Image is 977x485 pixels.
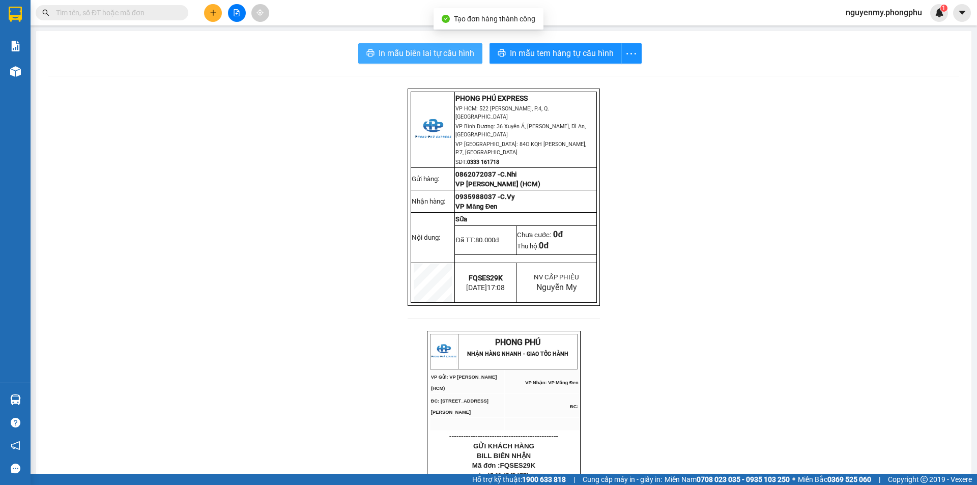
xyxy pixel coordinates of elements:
span: 0đ [539,241,549,250]
span: 80.000đ [475,236,499,244]
span: SĐT: [44,74,88,81]
span: notification [11,441,20,450]
button: caret-down [953,4,971,22]
span: | [879,474,880,485]
span: check-circle [442,15,450,23]
img: icon-new-feature [935,8,944,17]
span: 17:08 [487,283,505,292]
span: GỬI KHÁCH HÀNG [473,442,534,450]
strong: 1900 633 818 [522,475,566,483]
span: copyright [921,476,928,483]
span: Tạo đơn hàng thành công [454,15,535,23]
span: VP Măng Đen [455,203,497,210]
strong: 0333 161718 [467,159,499,165]
span: printer [498,49,506,59]
span: Gửi hàng: [412,175,439,183]
span: plus [210,9,217,16]
span: VP Bình Dương: 36 Xuyên Á, [PERSON_NAME], Dĩ An, [GEOGRAPHIC_DATA] [44,32,114,51]
span: In mẫu biên lai tự cấu hình [379,47,474,60]
span: more [622,47,641,60]
button: file-add [228,4,246,22]
strong: 0708 023 035 - 0935 103 250 [697,475,790,483]
span: FQSES29K [469,274,503,282]
span: 0935988037 - [455,193,500,201]
span: VP [GEOGRAPHIC_DATA]: 84C KQH [PERSON_NAME], P.7, [GEOGRAPHIC_DATA] [44,53,130,73]
span: Sữa [455,215,467,223]
span: caret-down [958,8,967,17]
span: Chưa cước: [517,231,563,239]
strong: PHONG PHÚ EXPRESS [44,6,126,15]
sup: 1 [940,5,947,12]
span: message [11,464,20,473]
span: In mẫu tem hàng tự cấu hình [510,47,614,60]
button: aim [251,4,269,22]
span: Miền Bắc [798,474,871,485]
span: ---------------------------------------------- [449,432,558,440]
img: logo-vxr [9,7,22,22]
span: Nhận hàng: [412,197,445,205]
span: BILL BIÊN NHẬN [477,452,531,460]
span: ĐC: [STREET_ADDRESS][PERSON_NAME] [431,398,489,415]
span: C.Nhi [500,170,516,178]
input: Tìm tên, số ĐT hoặc mã đơn [56,7,176,18]
span: question-circle [11,418,20,427]
strong: 0369 525 060 [827,475,871,483]
span: 17:08:45 [DATE] [487,472,529,478]
span: FQSES29K [500,462,536,469]
img: logo [431,339,456,364]
span: aim [256,9,264,16]
span: Đã TT: [455,236,499,244]
span: [DATE] [466,283,505,292]
span: Hỗ trợ kỹ thuật: [472,474,566,485]
span: SĐT: [455,159,499,165]
strong: 0333 161718 [55,74,88,81]
span: 1 [942,5,945,12]
span: VP HCM: 522 [PERSON_NAME], P.4, Q.[GEOGRAPHIC_DATA] [44,17,137,30]
span: Cung cấp máy in - giấy in: [583,474,662,485]
span: C.Vy [500,193,515,201]
button: printerIn mẫu tem hàng tự cấu hình [490,43,622,64]
span: In : [479,472,529,478]
span: Thu hộ: [517,242,549,250]
span: VP [PERSON_NAME] (HCM) [455,180,540,188]
span: VP Nhận: VP Măng Đen [525,380,578,385]
span: 0862072037 - [455,170,516,178]
button: plus [204,4,222,22]
img: solution-icon [10,41,21,51]
strong: NHẬN HÀNG NHANH - GIAO TỐC HÀNH [467,351,568,357]
span: VP HCM: 522 [PERSON_NAME], P.4, Q.[GEOGRAPHIC_DATA] [455,105,549,120]
img: warehouse-icon [10,394,21,405]
span: PHONG PHÚ [495,337,540,347]
span: Nguyễn My [536,282,577,292]
strong: PHONG PHÚ EXPRESS [455,94,528,102]
span: printer [366,49,375,59]
span: ⚪️ [792,477,795,481]
span: VP [GEOGRAPHIC_DATA]: 84C KQH [PERSON_NAME], P.7, [GEOGRAPHIC_DATA] [455,141,586,156]
span: file-add [233,9,240,16]
span: VP Bình Dương: 36 Xuyên Á, [PERSON_NAME], Dĩ An, [GEOGRAPHIC_DATA] [455,123,586,138]
button: printerIn mẫu biên lai tự cấu hình [358,43,482,64]
span: 0đ [553,230,563,239]
img: logo [5,25,42,62]
span: Mã đơn : [472,462,535,469]
span: ĐC: [570,404,579,409]
button: more [621,43,642,64]
span: search [42,9,49,16]
span: VP Gửi: VP [PERSON_NAME] (HCM) [431,375,497,391]
span: nguyenmy.phongphu [838,6,930,19]
img: warehouse-icon [10,66,21,77]
img: logo [415,111,451,148]
span: Miền Nam [665,474,790,485]
span: | [573,474,575,485]
span: NV CẤP PHIẾU [534,273,579,281]
span: Nội dung: [412,234,440,241]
